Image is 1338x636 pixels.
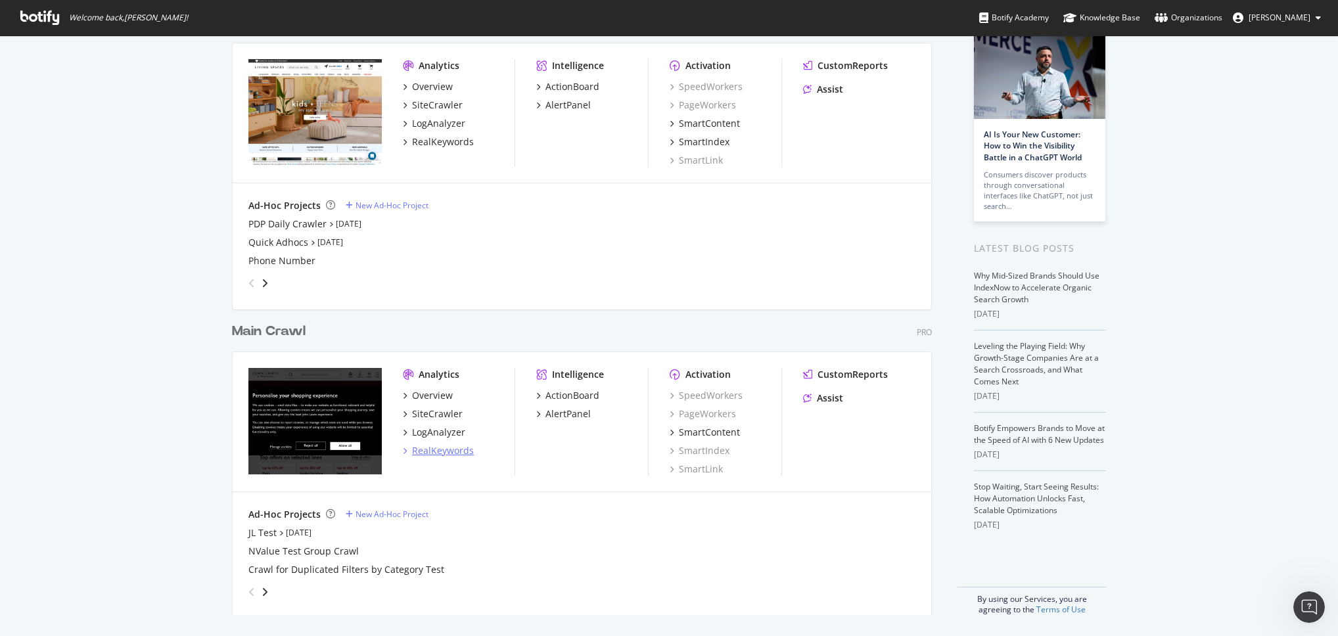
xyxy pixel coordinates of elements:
div: Intelligence [552,59,604,72]
a: SmartContent [670,426,740,439]
div: Ad-Hoc Projects [248,199,321,212]
a: Quick Adhocs [248,236,308,249]
div: ActionBoard [545,80,599,93]
div: New Ad-Hoc Project [356,200,428,211]
a: NValue Test Group Crawl [248,545,359,558]
iframe: Intercom live chat [1293,591,1325,623]
a: Stop Waiting, Start Seeing Results: How Automation Unlocks Fast, Scalable Optimizations [974,481,1099,516]
div: Pro [917,327,932,338]
div: SmartContent [679,426,740,439]
div: RealKeywords [412,135,474,148]
a: ActionBoard [536,389,599,402]
img: livingspaces.com [248,59,382,166]
div: LogAnalyzer [412,426,465,439]
div: Analytics [419,368,459,381]
a: New Ad-Hoc Project [346,509,428,520]
a: SmartLink [670,463,723,476]
a: Assist [803,392,843,405]
a: LogAnalyzer [403,117,465,130]
div: Overview [412,80,453,93]
a: JL Test [248,526,277,539]
a: [DATE] [317,237,343,248]
a: RealKeywords [403,135,474,148]
div: [DATE] [974,390,1106,402]
div: SmartIndex [679,135,729,148]
a: SmartLink [670,154,723,167]
a: Assist [803,83,843,96]
div: New Ad-Hoc Project [356,509,428,520]
div: Botify Academy [979,11,1049,24]
div: Consumers discover products through conversational interfaces like ChatGPT, not just search… [984,170,1096,212]
div: SiteCrawler [412,407,463,420]
div: RealKeywords [412,444,474,457]
a: [DATE] [286,527,311,538]
div: SiteCrawler [412,99,463,112]
a: Terms of Use [1036,604,1086,615]
a: New Ad-Hoc Project [346,200,428,211]
div: Analytics [419,59,459,72]
div: CustomReports [818,59,888,72]
button: [PERSON_NAME] [1222,7,1331,28]
div: Assist [817,83,843,96]
img: johnlewis.com [248,368,382,474]
a: SpeedWorkers [670,389,743,402]
a: Main Crawl [232,322,311,341]
div: angle-left [243,273,260,294]
div: [DATE] [974,449,1106,461]
img: AI Is Your New Customer: How to Win the Visibility Battle in a ChatGPT World [974,32,1105,119]
a: SiteCrawler [403,407,463,420]
span: Ray Grieselhuber [1249,12,1310,23]
div: Main Crawl [232,322,306,341]
a: Crawl for Duplicated Filters by Category Test [248,563,444,576]
span: Welcome back, [PERSON_NAME] ! [69,12,188,23]
div: Knowledge Base [1063,11,1140,24]
div: SmartContent [679,117,740,130]
div: AlertPanel [545,407,591,420]
a: SmartIndex [670,444,729,457]
a: SmartIndex [670,135,729,148]
div: angle-right [260,277,269,290]
div: Ad-Hoc Projects [248,508,321,521]
div: By using our Services, you are agreeing to the [957,587,1106,615]
div: Activation [685,368,731,381]
a: LogAnalyzer [403,426,465,439]
div: Latest Blog Posts [974,241,1106,256]
a: [DATE] [336,218,361,229]
a: CustomReports [803,59,888,72]
div: angle-right [260,585,269,599]
a: SiteCrawler [403,99,463,112]
div: angle-left [243,581,260,602]
a: CustomReports [803,368,888,381]
a: RealKeywords [403,444,474,457]
a: ActionBoard [536,80,599,93]
div: Intelligence [552,368,604,381]
a: SpeedWorkers [670,80,743,93]
div: LogAnalyzer [412,117,465,130]
div: [DATE] [974,519,1106,531]
a: AI Is Your New Customer: How to Win the Visibility Battle in a ChatGPT World [984,129,1082,162]
a: Why Mid-Sized Brands Should Use IndexNow to Accelerate Organic Search Growth [974,270,1099,305]
div: PageWorkers [670,407,736,420]
a: PDP Daily Crawler [248,217,327,231]
a: AlertPanel [536,99,591,112]
a: PageWorkers [670,99,736,112]
div: [DATE] [974,308,1106,320]
a: Overview [403,80,453,93]
a: AlertPanel [536,407,591,420]
a: Phone Number [248,254,315,267]
div: Overview [412,389,453,402]
div: Assist [817,392,843,405]
div: CustomReports [818,368,888,381]
a: Leveling the Playing Field: Why Growth-Stage Companies Are at a Search Crossroads, and What Comes... [974,340,1099,387]
div: AlertPanel [545,99,591,112]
